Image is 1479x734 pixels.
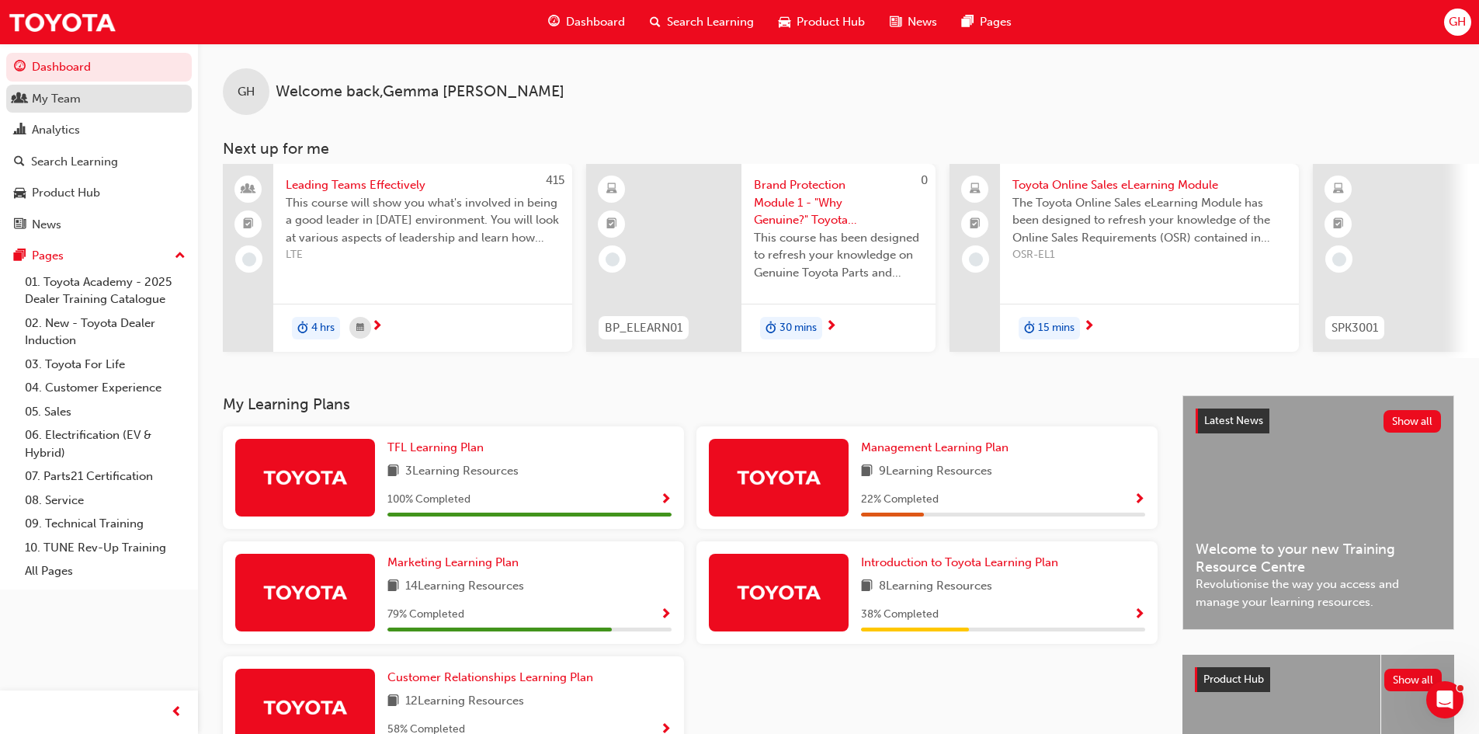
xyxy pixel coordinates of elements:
[877,6,950,38] a: news-iconNews
[861,554,1064,572] a: Introduction to Toyota Learning Plan
[14,155,25,169] span: search-icon
[861,440,1009,454] span: Management Learning Plan
[19,376,192,400] a: 04. Customer Experience
[1012,246,1286,264] span: OSR-EL1
[861,555,1058,569] span: Introduction to Toyota Learning Plan
[1444,9,1471,36] button: GH
[175,246,186,266] span: up-icon
[31,153,118,171] div: Search Learning
[238,83,255,101] span: GH
[1012,176,1286,194] span: Toyota Online Sales eLearning Module
[736,579,821,606] img: Trak
[1203,673,1264,686] span: Product Hub
[387,462,399,482] span: book-icon
[921,173,928,187] span: 0
[779,12,790,32] span: car-icon
[566,13,625,31] span: Dashboard
[779,319,817,337] span: 30 mins
[387,606,464,624] span: 79 % Completed
[1182,395,1454,630] a: Latest NewsShow allWelcome to your new Training Resource CentreRevolutionise the way you access a...
[1426,681,1463,718] iframe: Intercom live chat
[861,439,1015,457] a: Management Learning Plan
[6,85,192,113] a: My Team
[405,577,524,597] span: 14 Learning Resources
[1134,605,1145,624] button: Show Progress
[14,92,26,106] span: people-icon
[879,577,992,597] span: 8 Learning Resources
[19,536,192,560] a: 10. TUNE Rev-Up Training
[861,577,873,597] span: book-icon
[6,210,192,239] a: News
[1134,493,1145,507] span: Show Progress
[1196,576,1441,611] span: Revolutionise the way you access and manage your learning resources.
[387,692,399,711] span: book-icon
[286,176,560,194] span: Leading Teams Effectively
[950,6,1024,38] a: pages-iconPages
[8,5,116,40] img: Trak
[861,491,939,509] span: 22 % Completed
[6,242,192,270] button: Pages
[1384,410,1442,433] button: Show all
[660,493,672,507] span: Show Progress
[387,439,490,457] a: TFL Learning Plan
[970,214,981,235] span: booktick-icon
[766,318,776,339] span: duration-icon
[1384,669,1443,691] button: Show all
[825,320,837,334] span: next-icon
[660,608,672,622] span: Show Progress
[14,186,26,200] span: car-icon
[19,423,192,464] a: 06. Electrification (EV & Hybrid)
[223,395,1158,413] h3: My Learning Plans
[19,464,192,489] a: 07. Parts21 Certification
[606,214,617,235] span: booktick-icon
[606,179,617,200] span: learningResourceType_ELEARNING-icon
[660,605,672,624] button: Show Progress
[970,179,981,200] span: laptop-icon
[6,179,192,207] a: Product Hub
[387,577,399,597] span: book-icon
[890,12,901,32] span: news-icon
[6,116,192,144] a: Analytics
[797,13,865,31] span: Product Hub
[1196,409,1441,433] a: Latest NewsShow all
[19,311,192,353] a: 02. New - Toyota Dealer Induction
[405,692,524,711] span: 12 Learning Resources
[1134,608,1145,622] span: Show Progress
[14,61,26,75] span: guage-icon
[586,164,936,352] a: 0BP_ELEARN01Brand Protection Module 1 - "Why Genuine?" Toyota Genuine Parts and AccessoriesThis c...
[1038,319,1075,337] span: 15 mins
[1331,319,1378,337] span: SPK3001
[1449,13,1466,31] span: GH
[262,694,348,721] img: Trak
[766,6,877,38] a: car-iconProduct Hub
[14,249,26,263] span: pages-icon
[387,440,484,454] span: TFL Learning Plan
[667,13,754,31] span: Search Learning
[637,6,766,38] a: search-iconSearch Learning
[262,579,348,606] img: Trak
[276,83,564,101] span: Welcome back , Gemma [PERSON_NAME]
[242,252,256,266] span: learningRecordVerb_NONE-icon
[660,490,672,510] button: Show Progress
[6,53,192,82] a: Dashboard
[243,214,254,235] span: booktick-icon
[548,12,560,32] span: guage-icon
[311,319,335,337] span: 4 hrs
[754,229,923,282] span: This course has been designed to refresh your knowledge on Genuine Toyota Parts and Accessories s...
[19,489,192,513] a: 08. Service
[6,148,192,176] a: Search Learning
[356,318,364,338] span: calendar-icon
[546,173,564,187] span: 415
[387,554,525,572] a: Marketing Learning Plan
[1134,490,1145,510] button: Show Progress
[32,247,64,265] div: Pages
[980,13,1012,31] span: Pages
[1333,214,1344,235] span: booktick-icon
[606,252,620,266] span: learningRecordVerb_NONE-icon
[1196,541,1441,576] span: Welcome to your new Training Resource Centre
[536,6,637,38] a: guage-iconDashboard
[1333,179,1344,200] span: learningResourceType_ELEARNING-icon
[405,462,519,482] span: 3 Learning Resources
[950,164,1299,352] a: Toyota Online Sales eLearning ModuleThe Toyota Online Sales eLearning Module has been designed to...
